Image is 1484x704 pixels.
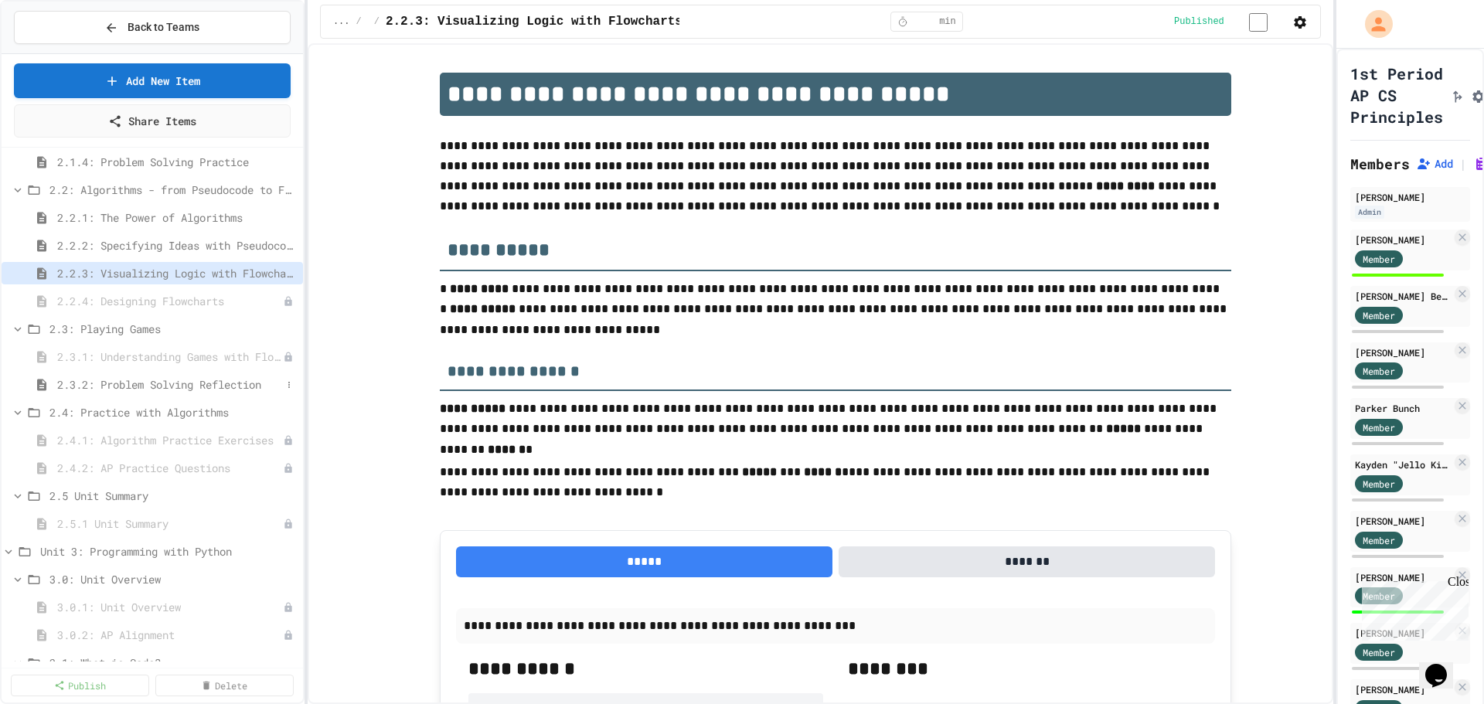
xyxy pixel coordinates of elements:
[49,488,297,504] span: 2.5 Unit Summary
[14,63,291,98] a: Add New Item
[1363,308,1395,322] span: Member
[1355,626,1452,640] div: [PERSON_NAME]
[57,599,283,615] span: 3.0.1: Unit Overview
[283,352,294,362] div: Unpublished
[283,519,294,529] div: Unpublished
[49,182,297,198] span: 2.2: Algorithms - from Pseudocode to Flowcharts
[1363,364,1395,378] span: Member
[1355,289,1452,303] div: [PERSON_NAME] Bell
[1355,514,1452,528] div: [PERSON_NAME]
[49,404,297,420] span: 2.4: Practice with Algorithms
[1355,345,1452,359] div: [PERSON_NAME]
[1355,190,1465,204] div: [PERSON_NAME]
[57,432,283,448] span: 2.4.1: Algorithm Practice Exercises
[939,15,956,28] span: min
[57,376,281,393] span: 2.3.2: Problem Solving Reflection
[1350,153,1410,175] h2: Members
[57,209,297,226] span: 2.2.1: The Power of Algorithms
[128,19,199,36] span: Back to Teams
[49,321,297,337] span: 2.3: Playing Games
[333,15,350,28] span: ...
[40,543,297,559] span: Unit 3: Programming with Python
[1363,420,1395,434] span: Member
[49,655,297,671] span: 3.1: What is Code?
[1363,477,1395,491] span: Member
[11,675,149,696] a: Publish
[14,104,291,138] a: Share Items
[1174,15,1224,28] span: Published
[356,15,361,28] span: /
[57,265,297,281] span: 2.2.3: Visualizing Logic with Flowcharts
[57,237,297,253] span: 2.2.2: Specifying Ideas with Pseudocode
[57,349,283,365] span: 2.3.1: Understanding Games with Flowcharts
[1449,86,1465,104] button: Click to see fork details
[49,571,297,587] span: 3.0: Unit Overview
[283,435,294,446] div: Unpublished
[57,460,283,476] span: 2.4.2: AP Practice Questions
[1174,12,1286,31] div: Content is published and visible to students
[1355,206,1384,219] div: Admin
[1416,156,1453,172] button: Add
[1230,13,1286,32] input: publish toggle
[374,15,380,28] span: /
[386,12,682,31] span: 2.2.3: Visualizing Logic with Flowcharts
[6,6,107,98] div: Chat with us now!Close
[57,154,297,170] span: 2.1.4: Problem Solving Practice
[57,293,283,309] span: 2.2.4: Designing Flowcharts
[283,630,294,641] div: Unpublished
[1355,233,1452,247] div: [PERSON_NAME]
[1363,533,1395,547] span: Member
[281,377,297,393] button: More options
[1363,252,1395,266] span: Member
[283,602,294,613] div: Unpublished
[14,11,291,44] button: Back to Teams
[1349,6,1397,42] div: My Account
[1355,682,1452,696] div: [PERSON_NAME]
[1355,457,1452,471] div: Kayden "Jello Kid" [PERSON_NAME]
[283,463,294,474] div: Unpublished
[1356,575,1469,641] iframe: chat widget
[1355,570,1452,584] div: [PERSON_NAME]
[1419,642,1469,689] iframe: chat widget
[1459,155,1467,173] span: |
[57,627,283,643] span: 3.0.2: AP Alignment
[155,675,294,696] a: Delete
[283,296,294,307] div: Unpublished
[1355,401,1452,415] div: Parker Bunch
[1350,63,1443,128] h1: 1st Period AP CS Principles
[1363,645,1395,659] span: Member
[57,515,283,532] span: 2.5.1 Unit Summary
